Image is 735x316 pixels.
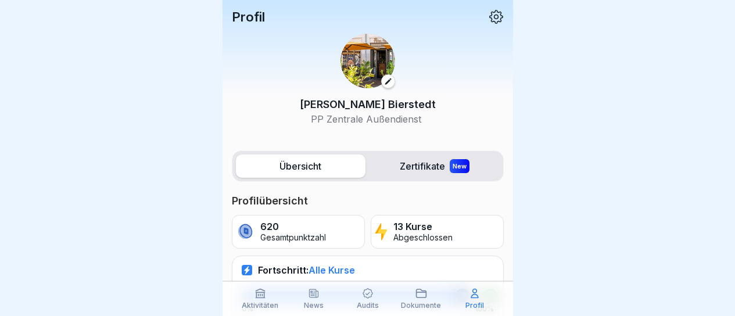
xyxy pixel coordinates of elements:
[401,301,441,310] p: Dokumente
[393,221,453,232] p: 13 Kurse
[450,159,469,173] div: New
[260,221,326,232] p: 620
[357,301,379,310] p: Audits
[242,301,278,310] p: Aktivitäten
[309,264,355,276] span: Alle Kurse
[465,301,484,310] p: Profil
[300,112,436,126] p: PP Zentrale Außendienst
[258,264,355,276] p: Fortschritt:
[304,301,324,310] p: News
[300,96,436,112] p: [PERSON_NAME] Bierstedt
[260,233,326,243] p: Gesamtpunktzahl
[232,9,265,24] p: Profil
[236,155,365,178] label: Übersicht
[370,155,500,178] label: Zertifikate
[393,233,453,243] p: Abgeschlossen
[232,194,504,208] p: Profilübersicht
[236,222,255,242] img: coin.svg
[375,222,388,242] img: lightning.svg
[340,34,395,88] img: ahtvx1qdgs31qf7oeejj87mb.png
